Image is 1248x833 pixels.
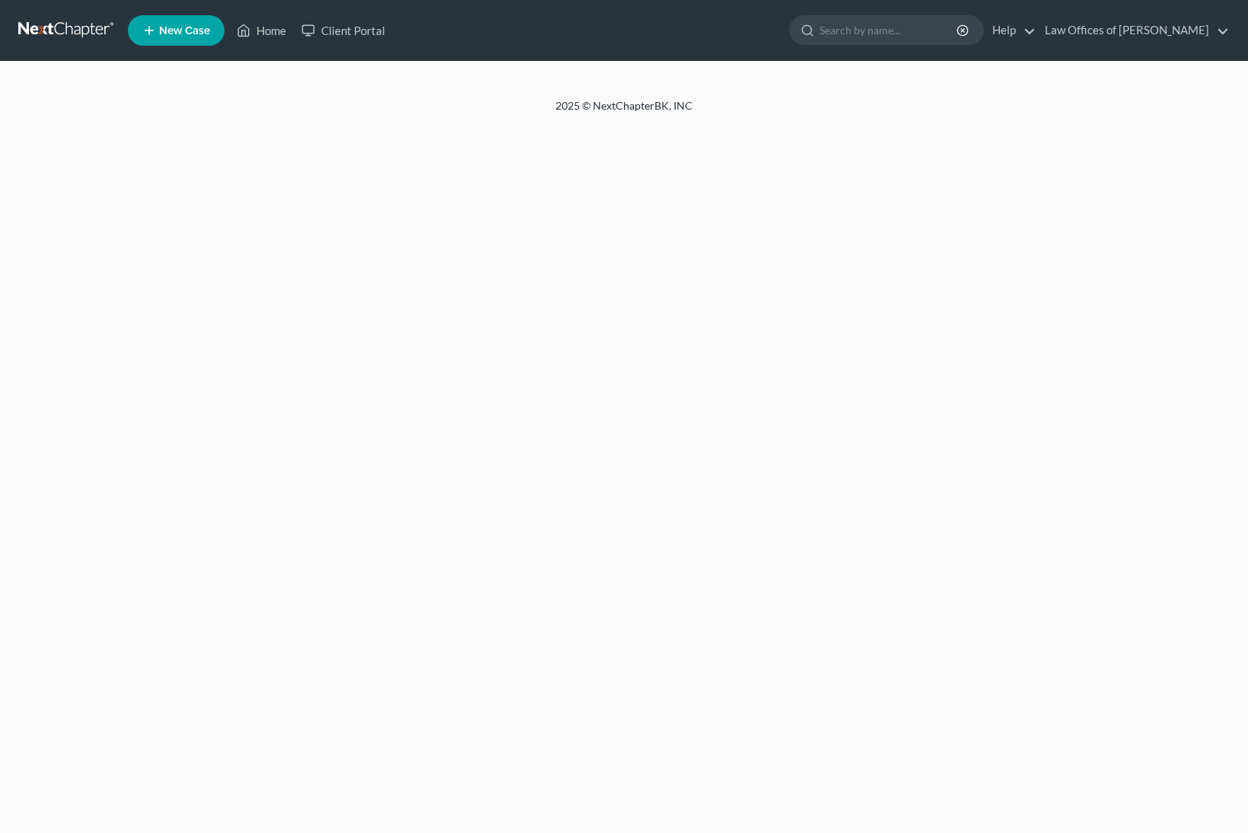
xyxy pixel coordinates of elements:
a: Client Portal [294,17,393,44]
input: Search by name... [820,16,959,44]
a: Help [985,17,1036,44]
span: New Case [159,25,210,37]
a: Law Offices of [PERSON_NAME] [1037,17,1229,44]
div: 2025 © NextChapterBK, INC [190,98,1058,126]
a: Home [229,17,294,44]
